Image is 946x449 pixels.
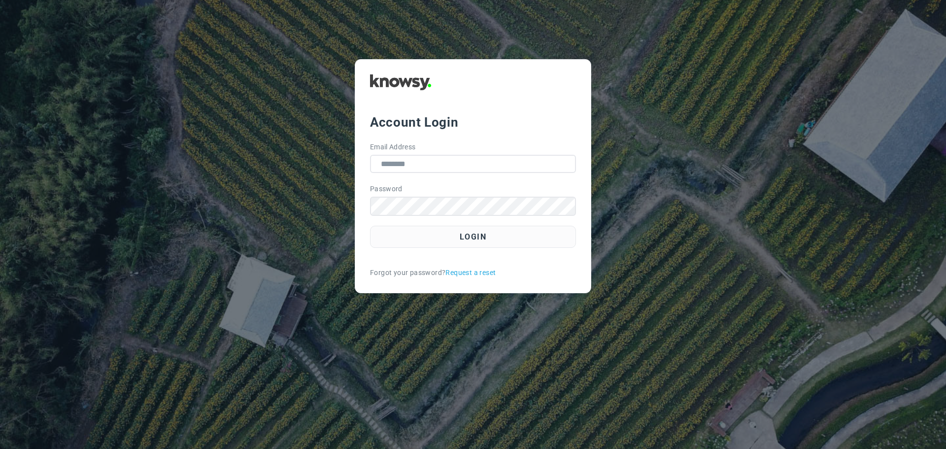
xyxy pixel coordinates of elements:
[370,184,403,194] label: Password
[370,142,416,152] label: Email Address
[370,226,576,248] button: Login
[370,268,576,278] div: Forgot your password?
[445,268,496,278] a: Request a reset
[370,113,576,131] div: Account Login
